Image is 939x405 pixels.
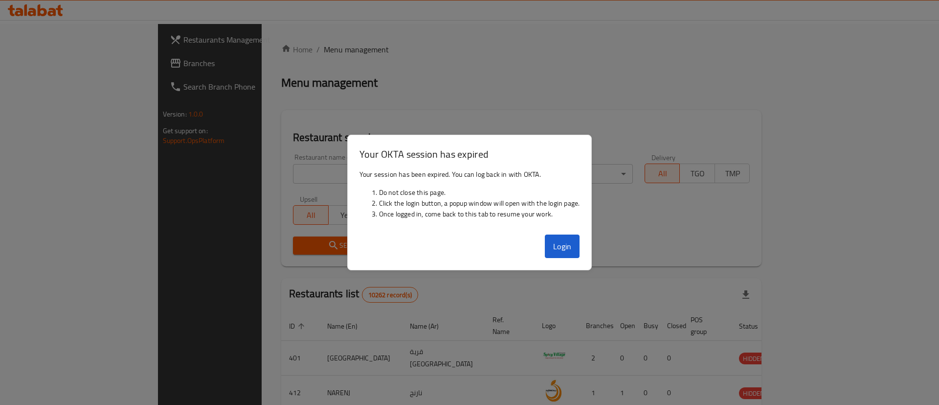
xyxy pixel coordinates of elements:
button: Login [545,235,580,258]
div: Your session has been expired. You can log back in with OKTA. [348,165,592,231]
h3: Your OKTA session has expired [359,147,580,161]
li: Once logged in, come back to this tab to resume your work. [379,209,580,219]
li: Do not close this page. [379,187,580,198]
li: Click the login button, a popup window will open with the login page. [379,198,580,209]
